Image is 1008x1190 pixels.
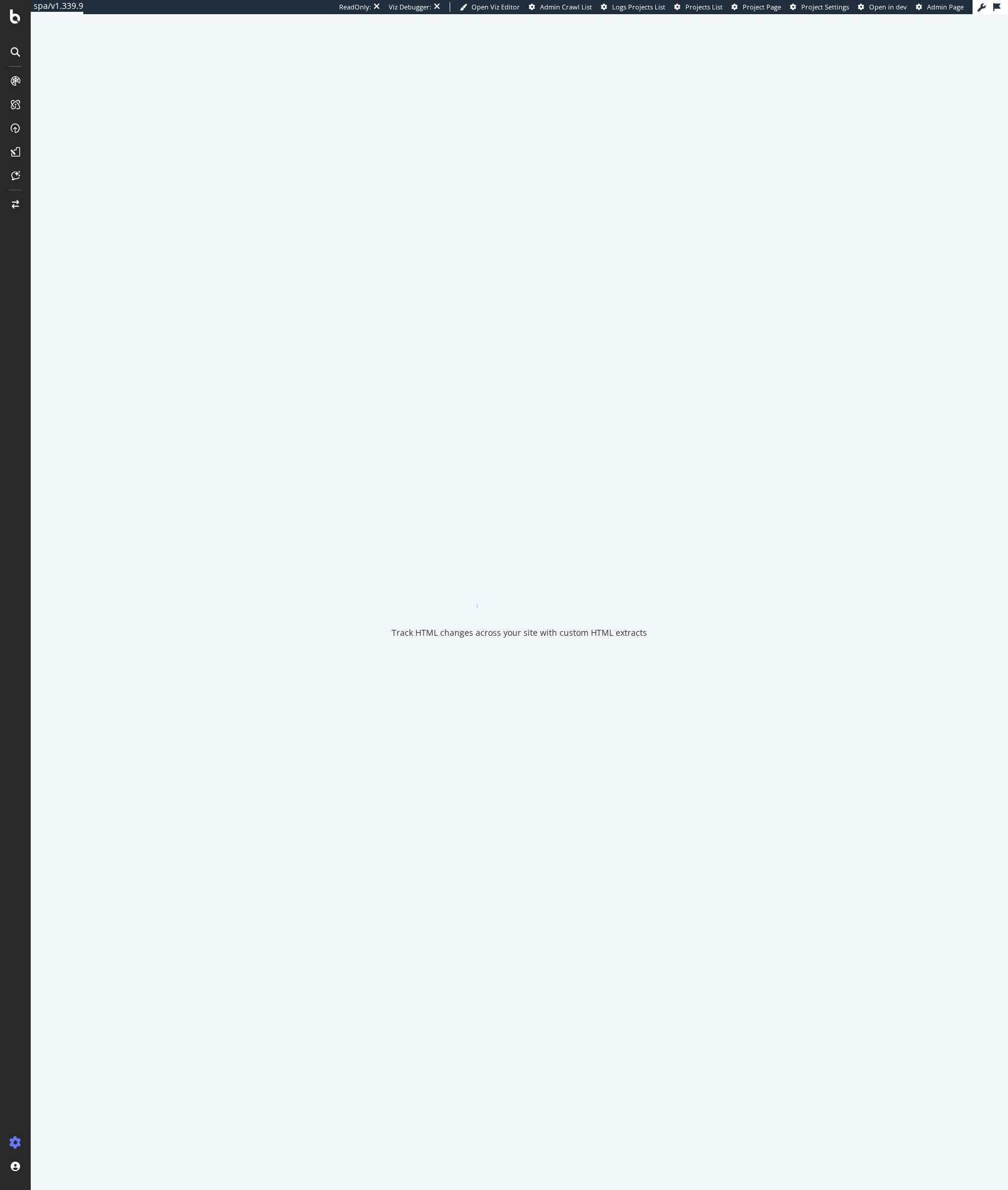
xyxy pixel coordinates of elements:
[460,2,520,12] a: Open Viz Editor
[674,2,723,12] a: Projects List
[916,2,964,12] a: Admin Page
[731,2,781,12] a: Project Page
[339,2,371,12] div: ReadOnly:
[743,2,781,11] span: Project Page
[392,627,647,639] div: Track HTML changes across your site with custom HTML extracts
[389,2,431,12] div: Viz Debugger:
[601,2,665,12] a: Logs Projects List
[801,2,849,11] span: Project Settings
[612,2,665,11] span: Logs Projects List
[540,2,592,11] span: Admin Crawl List
[477,565,562,608] div: animation
[869,2,907,11] span: Open in dev
[472,2,520,11] span: Open Viz Editor
[529,2,592,12] a: Admin Crawl List
[790,2,849,12] a: Project Settings
[927,2,964,11] span: Admin Page
[858,2,907,12] a: Open in dev
[685,2,723,11] span: Projects List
